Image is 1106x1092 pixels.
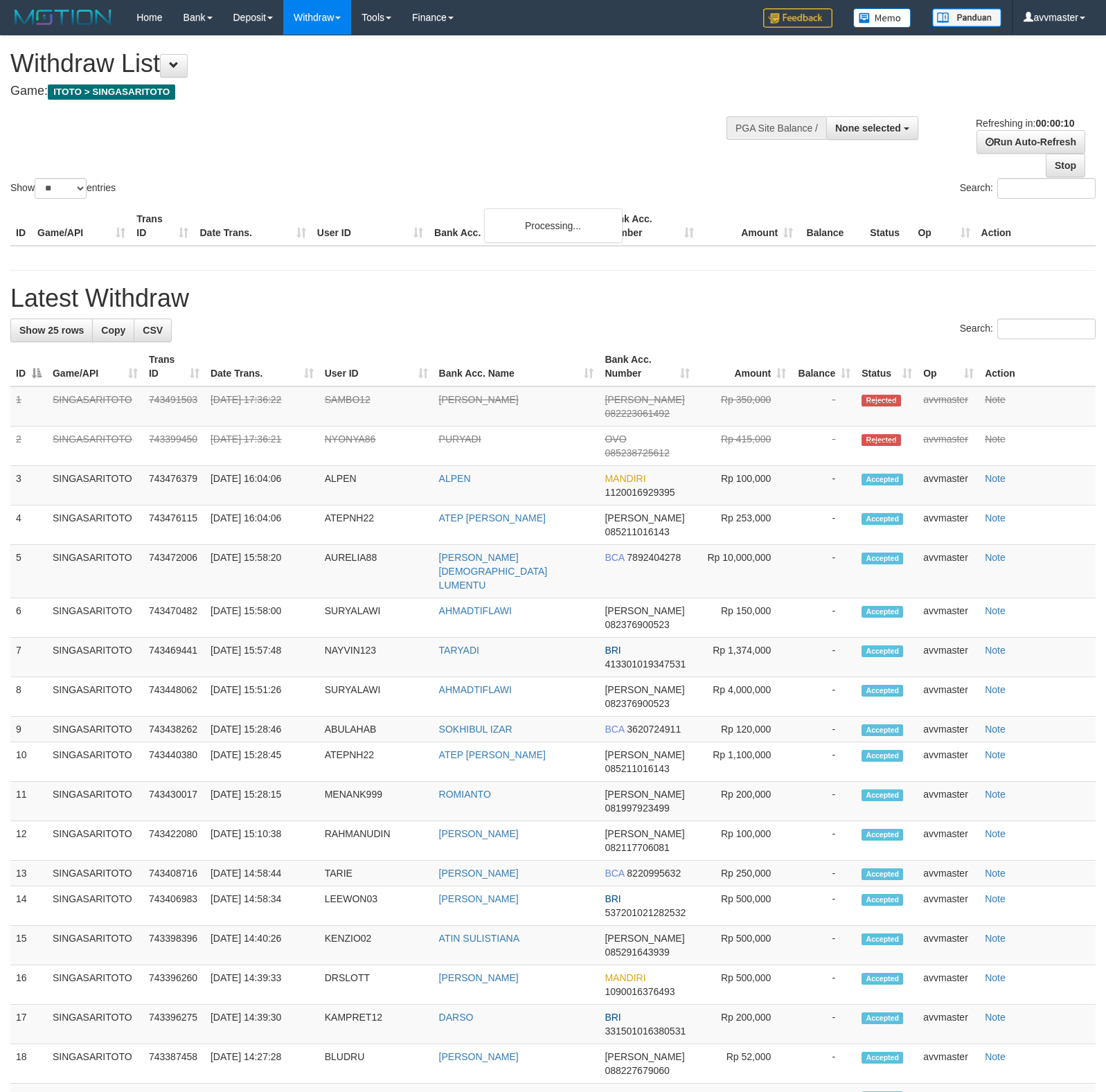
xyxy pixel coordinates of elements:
[131,206,194,246] th: Trans ID
[985,1051,1006,1062] a: Note
[862,1052,903,1064] span: Accepted
[792,427,856,466] td: -
[918,782,979,821] td: avvmaster
[605,986,675,997] span: Copy 1090016376493 to clipboard
[985,394,1006,405] a: Note
[695,821,792,861] td: Rp 100,000
[605,1026,686,1037] span: Copy 331501016380531 to clipboard
[792,886,856,926] td: -
[439,868,519,879] a: [PERSON_NAME]
[918,466,979,505] td: avvmaster
[47,1044,143,1084] td: SINGASARITOTO
[319,638,434,677] td: NAYVIN123
[319,466,434,505] td: ALPEN
[439,645,479,656] a: TARYADI
[439,933,519,944] a: ATIN SULISTIANA
[47,717,143,742] td: SINGASARITOTO
[143,347,205,386] th: Trans ID: activate to sort column ascending
[695,638,792,677] td: Rp 1,374,000
[918,821,979,861] td: avvmaster
[864,206,912,246] th: Status
[792,466,856,505] td: -
[695,861,792,886] td: Rp 250,000
[205,347,319,386] th: Date Trans.: activate to sort column ascending
[605,645,621,656] span: BRI
[143,386,205,427] td: 743491503
[695,427,792,466] td: Rp 415,000
[10,347,47,386] th: ID: activate to sort column descending
[792,926,856,965] td: -
[10,821,47,861] td: 12
[439,605,512,616] a: AHMADTIFLAWI
[985,645,1006,656] a: Note
[10,861,47,886] td: 13
[439,473,471,484] a: ALPEN
[47,742,143,782] td: SINGASARITOTO
[143,638,205,677] td: 743469441
[792,717,856,742] td: -
[695,782,792,821] td: Rp 200,000
[439,1051,519,1062] a: [PERSON_NAME]
[862,1012,903,1024] span: Accepted
[10,782,47,821] td: 11
[205,1044,319,1084] td: [DATE] 14:27:28
[792,545,856,598] td: -
[918,677,979,717] td: avvmaster
[605,1065,669,1076] span: Copy 088227679060 to clipboard
[205,782,319,821] td: [DATE] 15:28:15
[605,763,669,774] span: Copy 085211016143 to clipboard
[143,782,205,821] td: 743430017
[47,598,143,638] td: SINGASARITOTO
[605,473,645,484] span: MANDIRI
[47,1005,143,1044] td: SINGASARITOTO
[599,347,695,386] th: Bank Acc. Number: activate to sort column ascending
[605,828,684,839] span: [PERSON_NAME]
[10,677,47,717] td: 8
[10,965,47,1005] td: 16
[10,1005,47,1044] td: 17
[143,466,205,505] td: 743476379
[918,717,979,742] td: avvmaster
[205,677,319,717] td: [DATE] 15:51:26
[47,427,143,466] td: SINGASARITOTO
[205,427,319,466] td: [DATE] 17:36:21
[997,319,1096,339] input: Search:
[862,606,903,618] span: Accepted
[792,1005,856,1044] td: -
[605,749,684,760] span: [PERSON_NAME]
[205,598,319,638] td: [DATE] 15:58:00
[319,821,434,861] td: RAHMANUDIN
[695,742,792,782] td: Rp 1,100,000
[47,545,143,598] td: SINGASARITOTO
[605,447,669,458] span: Copy 085238725612 to clipboard
[10,178,116,199] label: Show entries
[976,130,1085,154] a: Run Auto-Refresh
[695,886,792,926] td: Rp 500,000
[319,782,434,821] td: MENANK999
[985,605,1006,616] a: Note
[862,434,900,446] span: Rejected
[10,7,116,28] img: MOTION_logo.png
[695,677,792,717] td: Rp 4,000,000
[319,926,434,965] td: KENZIO02
[319,386,434,427] td: SAMBO12
[695,505,792,545] td: Rp 253,000
[10,638,47,677] td: 7
[918,861,979,886] td: avvmaster
[35,178,87,199] select: Showentries
[918,347,979,386] th: Op: activate to sort column ascending
[918,427,979,466] td: avvmaster
[205,886,319,926] td: [DATE] 14:58:34
[912,206,975,246] th: Op
[92,319,134,342] a: Copy
[319,427,434,466] td: NYONYA86
[918,598,979,638] td: avvmaster
[862,894,903,906] span: Accepted
[134,319,172,342] a: CSV
[605,724,624,735] span: BCA
[605,526,669,537] span: Copy 085211016143 to clipboard
[792,386,856,427] td: -
[862,513,903,525] span: Accepted
[862,645,903,657] span: Accepted
[439,394,519,405] a: [PERSON_NAME]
